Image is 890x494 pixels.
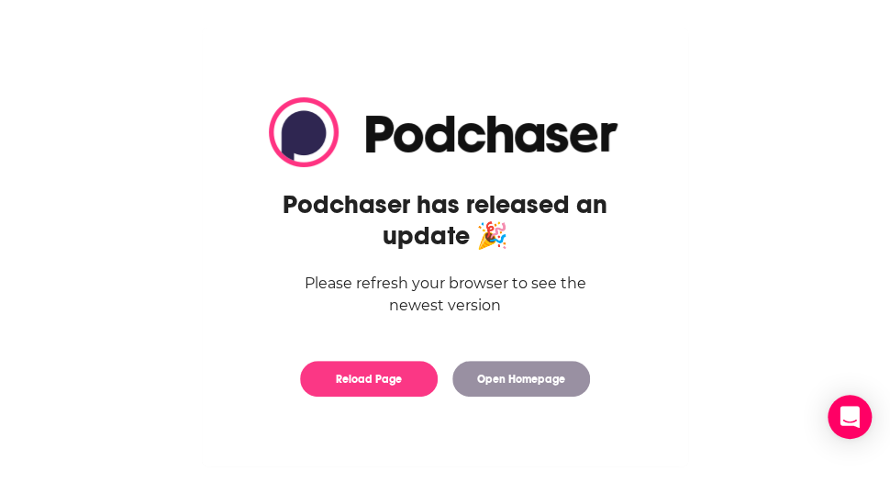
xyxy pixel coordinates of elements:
[269,189,621,252] h2: Podchaser has released an update 🎉
[269,273,621,317] div: Please refresh your browser to see the newest version
[452,361,590,397] button: Open Homepage
[828,395,872,439] div: Open Intercom Messenger
[300,361,438,397] button: Reload Page
[269,97,621,167] img: Logo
